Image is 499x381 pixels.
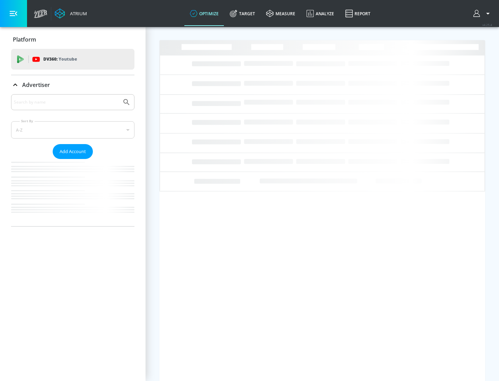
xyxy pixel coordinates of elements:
label: Sort By [20,119,35,123]
a: Analyze [301,1,340,26]
input: Search by name [14,98,119,107]
span: Add Account [60,148,86,156]
div: Atrium [67,10,87,17]
p: DV360: [43,55,77,63]
button: Add Account [53,144,93,159]
a: Report [340,1,376,26]
p: Youtube [59,55,77,63]
span: v 4.25.4 [482,23,492,27]
a: measure [261,1,301,26]
a: Atrium [55,8,87,19]
a: Target [224,1,261,26]
div: Advertiser [11,75,134,95]
nav: list of Advertiser [11,159,134,226]
div: A-Z [11,121,134,139]
p: Advertiser [22,81,50,89]
a: optimize [184,1,224,26]
p: Platform [13,36,36,43]
div: Platform [11,30,134,49]
div: Advertiser [11,94,134,226]
div: DV360: Youtube [11,49,134,70]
